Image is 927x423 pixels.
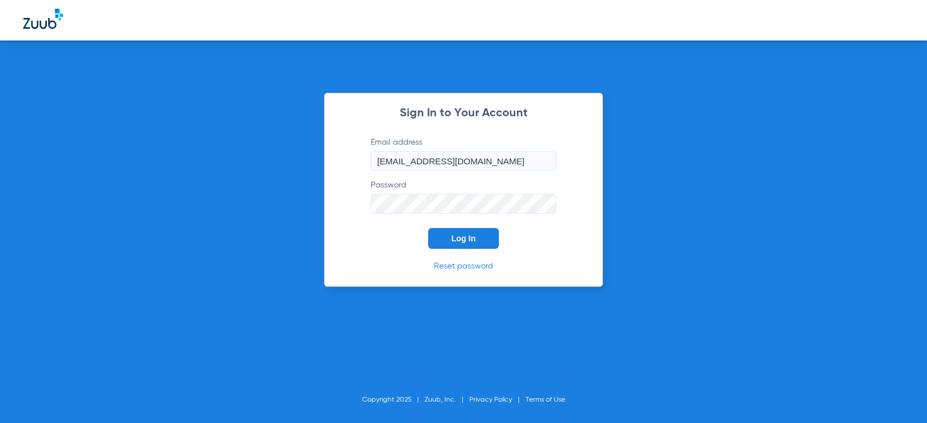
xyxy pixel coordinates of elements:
[371,137,556,171] label: Email address
[434,262,493,270] a: Reset password
[362,394,425,406] li: Copyright 2025
[451,234,476,243] span: Log In
[371,151,556,171] input: Email address
[353,108,574,119] h2: Sign In to Your Account
[428,228,499,249] button: Log In
[371,194,556,214] input: Password
[23,9,63,29] img: Zuub Logo
[469,396,512,403] a: Privacy Policy
[525,396,565,403] a: Terms of Use
[371,179,556,214] label: Password
[425,394,469,406] li: Zuub, Inc.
